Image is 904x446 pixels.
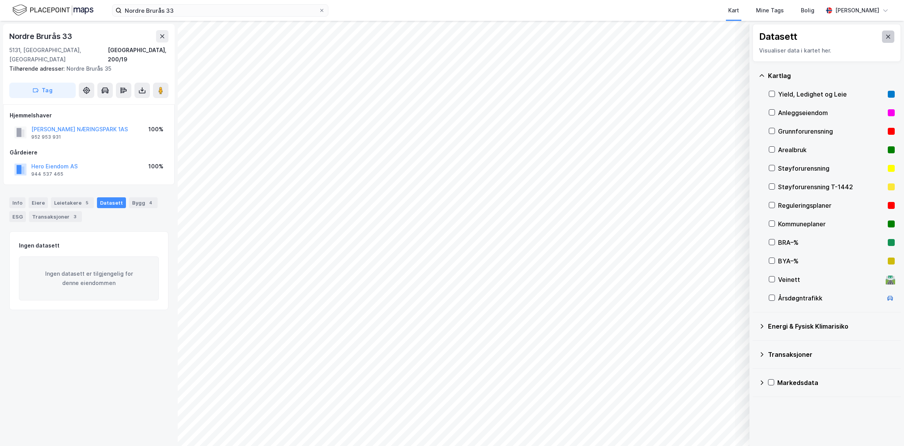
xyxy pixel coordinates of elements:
[129,197,158,208] div: Bygg
[29,211,82,222] div: Transaksjoner
[71,213,79,220] div: 3
[728,6,739,15] div: Kart
[778,145,885,154] div: Arealbruk
[108,46,168,64] div: [GEOGRAPHIC_DATA], 200/19
[122,5,319,16] input: Søk på adresse, matrikkel, gårdeiere, leietakere eller personer
[865,409,904,446] div: Kontrollprogram for chat
[759,46,894,55] div: Visualiser data i kartet her.
[9,65,66,72] span: Tilhørende adresser:
[778,201,885,210] div: Reguleringsplaner
[777,378,895,387] div: Markedsdata
[778,164,885,173] div: Støyforurensning
[885,275,896,285] div: 🛣️
[768,322,895,331] div: Energi & Fysisk Klimarisiko
[31,134,61,140] div: 952 953 931
[756,6,784,15] div: Mine Tags
[768,350,895,359] div: Transaksjoner
[51,197,94,208] div: Leietakere
[9,30,74,42] div: Nordre Brurås 33
[778,108,885,117] div: Anleggseiendom
[9,211,26,222] div: ESG
[9,46,108,64] div: 5131, [GEOGRAPHIC_DATA], [GEOGRAPHIC_DATA]
[83,199,91,207] div: 5
[148,162,163,171] div: 100%
[148,125,163,134] div: 100%
[10,148,168,157] div: Gårdeiere
[759,31,797,43] div: Datasett
[778,127,885,136] div: Grunnforurensning
[778,275,882,284] div: Veinett
[801,6,814,15] div: Bolig
[9,197,25,208] div: Info
[147,199,155,207] div: 4
[778,256,885,266] div: BYA–%
[768,71,895,80] div: Kartlag
[835,6,879,15] div: [PERSON_NAME]
[778,238,885,247] div: BRA–%
[97,197,126,208] div: Datasett
[778,293,882,303] div: Årsdøgntrafikk
[778,219,885,229] div: Kommuneplaner
[778,90,885,99] div: Yield, Ledighet og Leie
[29,197,48,208] div: Eiere
[9,83,76,98] button: Tag
[865,409,904,446] iframe: Chat Widget
[778,182,885,192] div: Støyforurensning T-1442
[10,111,168,120] div: Hjemmelshaver
[9,64,162,73] div: Nordre Brurås 35
[19,256,159,300] div: Ingen datasett er tilgjengelig for denne eiendommen
[31,171,63,177] div: 944 537 465
[12,3,93,17] img: logo.f888ab2527a4732fd821a326f86c7f29.svg
[19,241,59,250] div: Ingen datasett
